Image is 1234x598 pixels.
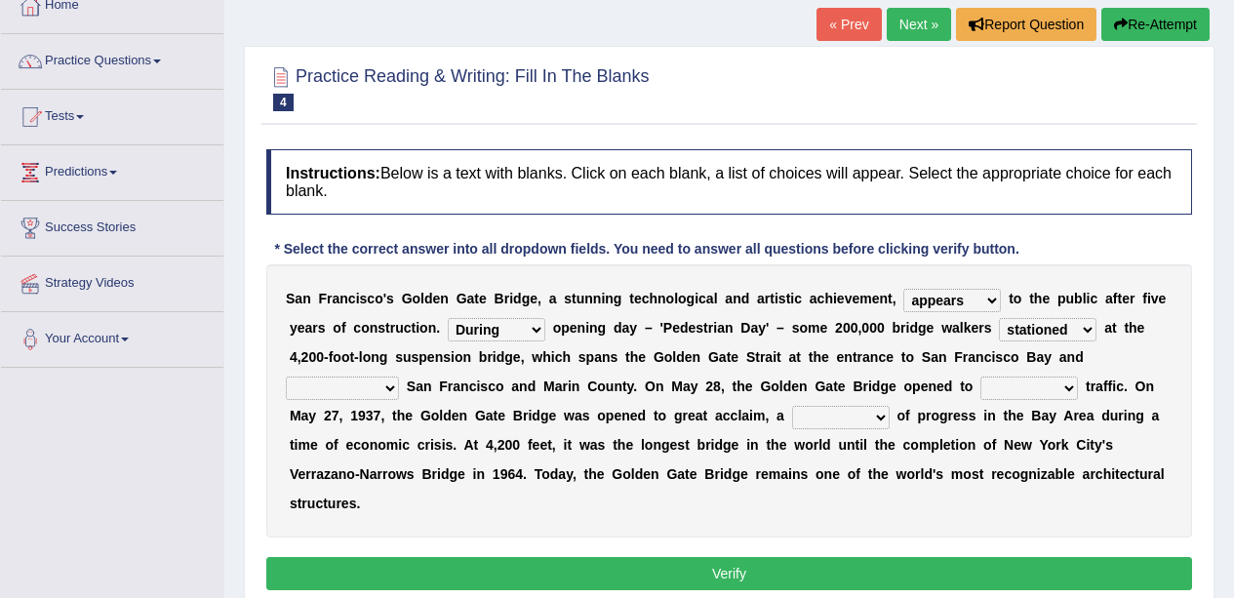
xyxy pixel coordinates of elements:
[407,379,416,394] b: S
[1,201,223,250] a: Success Stories
[354,349,359,365] b: -
[416,320,419,336] b: i
[698,291,706,306] b: c
[689,320,697,336] b: e
[857,320,861,336] b: ,
[1,34,223,83] a: Practice Questions
[504,291,509,306] b: r
[978,320,983,336] b: r
[312,320,317,336] b: r
[423,379,432,394] b: n
[991,349,995,365] b: i
[1034,291,1043,306] b: h
[638,349,646,365] b: e
[717,320,725,336] b: a
[676,349,685,365] b: d
[901,349,906,365] b: t
[843,320,851,336] b: 0
[760,349,765,365] b: r
[725,291,733,306] b: a
[927,320,935,336] b: e
[963,349,968,365] b: r
[869,320,877,336] b: 0
[448,379,453,394] b: r
[435,349,444,365] b: n
[1075,349,1084,365] b: d
[302,291,311,306] b: n
[542,349,551,365] b: h
[586,349,595,365] b: p
[286,291,295,306] b: S
[845,291,853,306] b: v
[852,291,859,306] b: e
[428,320,437,336] b: n
[1087,291,1091,306] b: i
[1159,291,1167,306] b: e
[659,320,662,336] b: '
[790,291,794,306] b: i
[318,291,327,306] b: F
[273,94,294,111] span: 4
[614,320,622,336] b: d
[551,349,555,365] b: i
[703,320,708,336] b: t
[614,291,622,306] b: g
[776,349,781,365] b: t
[367,291,375,306] b: c
[909,320,918,336] b: d
[316,349,324,365] b: 0
[674,291,678,306] b: l
[837,291,845,306] b: e
[469,379,477,394] b: c
[361,320,370,336] b: o
[975,349,984,365] b: n
[266,557,1192,590] button: Verify
[488,379,496,394] b: c
[776,320,784,336] b: –
[746,349,755,365] b: S
[820,320,828,336] b: e
[765,349,773,365] b: a
[872,291,880,306] b: e
[360,291,368,306] b: s
[625,349,630,365] b: t
[433,291,441,306] b: e
[808,320,819,336] b: m
[1066,291,1075,306] b: u
[419,320,428,336] b: o
[1026,349,1036,365] b: B
[922,349,931,365] b: S
[654,349,664,365] b: G
[543,379,555,394] b: M
[1057,291,1066,306] b: p
[1129,320,1137,336] b: h
[1118,291,1123,306] b: t
[404,320,412,336] b: c
[443,349,451,365] b: s
[509,291,513,306] b: i
[420,291,424,306] b: l
[663,320,672,336] b: P
[436,320,440,336] b: .
[893,291,896,306] b: ,
[835,320,843,336] b: 2
[853,349,857,365] b: t
[765,291,770,306] b: r
[353,320,361,336] b: c
[792,320,800,336] b: s
[755,349,760,365] b: t
[390,320,395,336] b: r
[786,291,791,306] b: t
[585,320,589,336] b: i
[1014,291,1022,306] b: o
[844,349,853,365] b: n
[504,349,513,365] b: g
[395,349,403,365] b: s
[537,291,541,306] b: ,
[649,291,657,306] b: h
[530,291,537,306] b: e
[1011,349,1019,365] b: o
[386,291,394,306] b: s
[629,320,637,336] b: y
[413,291,421,306] b: o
